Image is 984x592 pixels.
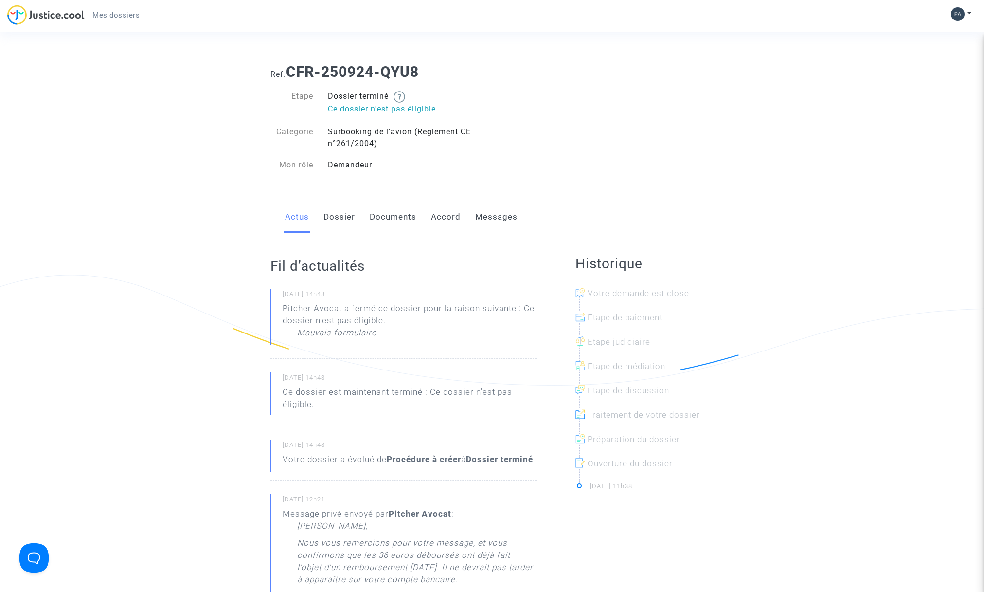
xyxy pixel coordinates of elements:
span: Mes dossiers [92,11,140,19]
a: Accord [431,201,461,233]
p: Nous vous remercions pour votre message, et vous confirmons que les 36 euros déboursés ont déjà f... [297,537,537,591]
b: Dossier terminé [466,454,533,464]
small: [DATE] 14h43 [283,290,537,302]
span: Votre demande est close [588,288,689,298]
a: Mes dossiers [85,8,147,22]
b: CFR-250924-QYU8 [286,63,419,80]
div: Catégorie [263,126,321,149]
p: Ce dossier n'est pas éligible [328,103,485,115]
img: jc-logo.svg [7,5,85,25]
p: Mauvais formulaire [297,327,376,344]
small: [DATE] 14h43 [283,373,537,386]
div: Demandeur [321,159,492,171]
div: Votre dossier a évolué de à [283,453,533,465]
h2: Historique [575,255,714,272]
a: Actus [285,201,309,233]
a: Documents [370,201,416,233]
small: [DATE] 14h43 [283,441,537,453]
img: help.svg [394,91,405,103]
div: Dossier terminé [321,91,492,116]
b: Procédure à créer [387,454,461,464]
div: Mon rôle [263,159,321,171]
div: Etape [263,91,321,116]
a: Dossier [323,201,355,233]
small: [DATE] 12h21 [283,495,537,508]
h2: Fil d’actualités [270,258,537,275]
a: Messages [475,201,518,233]
p: [PERSON_NAME], [297,520,368,537]
iframe: Help Scout Beacon - Open [19,543,49,573]
div: Pitcher Avocat a fermé ce dossier pour la raison suivante : Ce dossier n'est pas éligible. [283,302,537,344]
div: Surbooking de l'avion (Règlement CE n°261/2004) [321,126,492,149]
img: 70094d8604c59bed666544247a582dd0 [951,7,965,21]
p: Ce dossier est maintenant terminé : Ce dossier n'est pas éligible. [283,386,537,415]
span: Ref. [270,70,286,79]
b: Pitcher Avocat [389,509,451,518]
